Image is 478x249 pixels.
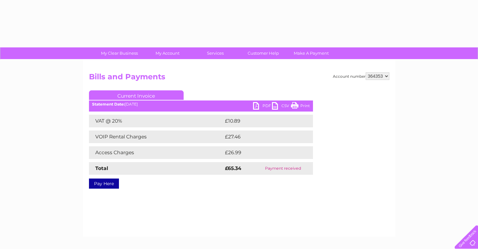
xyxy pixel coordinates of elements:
[93,47,145,59] a: My Clear Business
[89,102,313,106] div: [DATE]
[333,72,389,80] div: Account number
[89,72,389,84] h2: Bills and Payments
[189,47,241,59] a: Services
[237,47,289,59] a: Customer Help
[223,115,300,127] td: £10.89
[95,165,108,171] strong: Total
[223,131,300,143] td: £27.46
[89,146,223,159] td: Access Charges
[89,131,223,143] td: VOIP Rental Charges
[291,102,310,111] a: Print
[253,162,313,175] td: Payment received
[92,102,125,106] b: Statement Date:
[253,102,272,111] a: PDF
[225,165,241,171] strong: £65.34
[223,146,301,159] td: £26.99
[89,179,119,189] a: Pay Here
[272,102,291,111] a: CSV
[141,47,193,59] a: My Account
[285,47,337,59] a: Make A Payment
[89,115,223,127] td: VAT @ 20%
[89,90,184,100] a: Current Invoice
